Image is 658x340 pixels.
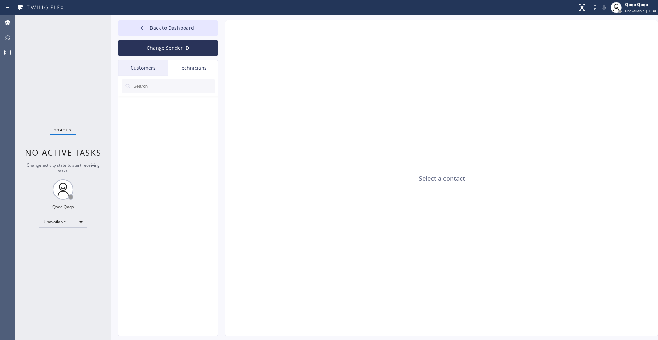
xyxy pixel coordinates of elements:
div: Technicians [168,60,218,76]
div: Unavailable [39,217,87,228]
div: Qaqa Qaqa [625,2,656,8]
div: Customers [118,60,168,76]
span: Back to Dashboard [150,25,194,31]
button: Change Sender ID [118,40,218,56]
div: Qaqa Qaqa [52,204,74,210]
span: No active tasks [25,147,101,158]
input: Search [133,79,215,93]
span: Unavailable | 1:30 [625,8,656,13]
button: Mute [599,3,609,12]
span: Status [54,127,72,132]
button: Back to Dashboard [118,20,218,36]
span: Change activity state to start receiving tasks. [27,162,100,174]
